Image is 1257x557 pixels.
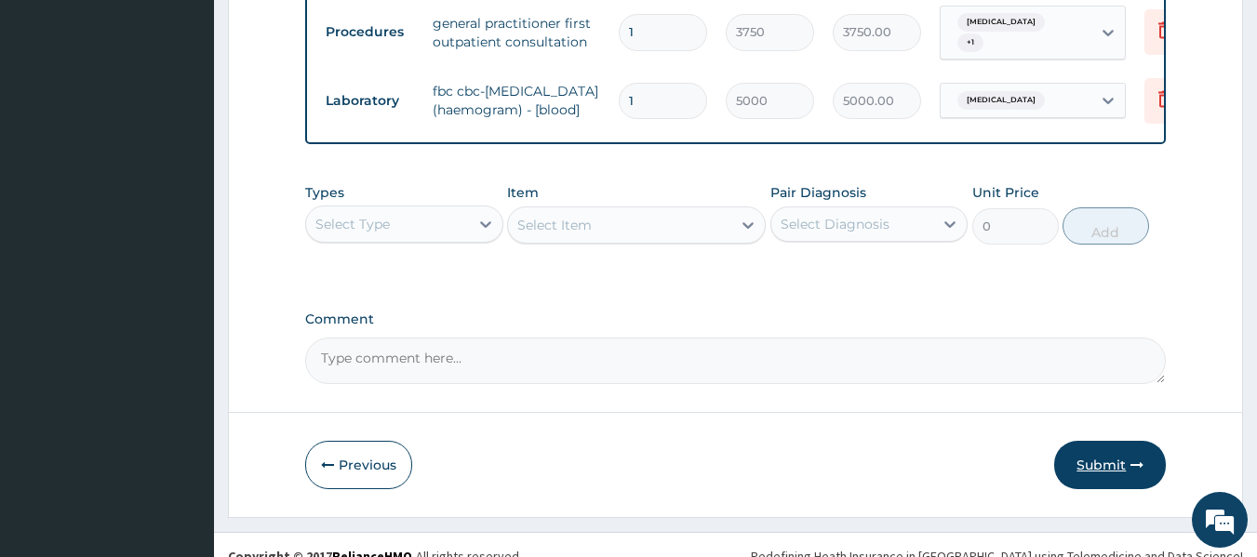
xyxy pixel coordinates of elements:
span: [MEDICAL_DATA] [957,91,1045,110]
label: Pair Diagnosis [770,183,866,202]
label: Comment [305,312,1167,327]
span: + 1 [957,33,983,52]
button: Submit [1054,441,1166,489]
button: Add [1063,207,1149,245]
td: fbc cbc-[MEDICAL_DATA] (haemogram) - [blood] [423,73,609,128]
textarea: Type your message and hit 'Enter' [9,365,354,430]
span: We're online! [108,163,257,351]
span: [MEDICAL_DATA] [957,13,1045,32]
div: Select Diagnosis [781,215,889,233]
div: Chat with us now [97,104,313,128]
div: Minimize live chat window [305,9,350,54]
label: Item [507,183,539,202]
img: d_794563401_company_1708531726252_794563401 [34,93,75,139]
label: Types [305,185,344,201]
td: Procedures [316,15,423,49]
td: Laboratory [316,84,423,118]
td: general practitioner first outpatient consultation [423,5,609,60]
div: Select Type [315,215,390,233]
label: Unit Price [972,183,1039,202]
button: Previous [305,441,412,489]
